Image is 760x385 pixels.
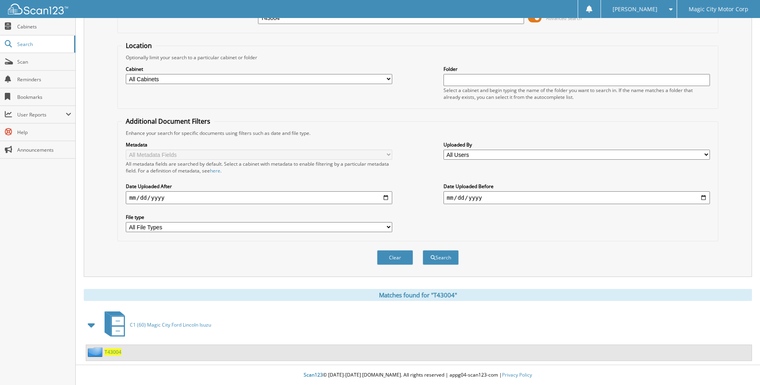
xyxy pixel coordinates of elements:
[423,250,459,265] button: Search
[100,309,211,341] a: C1 (60) Magic City Ford Lincoln Isuzu
[88,347,105,357] img: folder2.png
[8,4,68,14] img: scan123-logo-white.svg
[304,371,323,378] span: Scan123
[17,146,71,153] span: Announcements
[126,214,392,221] label: File type
[17,111,66,118] span: User Reports
[122,130,714,136] div: Enhance your search for specific documents using filters such as date and file type.
[126,141,392,148] label: Metadata
[689,7,748,12] span: Magic City Motor Corp
[126,160,392,174] div: All metadata fields are searched by default. Select a cabinet with metadata to enable filtering b...
[444,87,710,100] div: Select a cabinet and begin typing the name of the folder you want to search in. If the name match...
[17,129,71,136] span: Help
[122,54,714,61] div: Optionally limit your search to a particular cabinet or folder
[17,76,71,83] span: Reminders
[377,250,413,265] button: Clear
[444,66,710,72] label: Folder
[502,371,532,378] a: Privacy Policy
[17,23,71,30] span: Cabinets
[210,167,220,174] a: here
[17,58,71,65] span: Scan
[444,141,710,148] label: Uploaded By
[126,183,392,190] label: Date Uploaded After
[122,117,214,126] legend: Additional Document Filters
[105,349,121,355] a: T43004
[76,365,760,385] div: © [DATE]-[DATE] [DOMAIN_NAME]. All rights reserved | appg04-scan123-com |
[613,7,657,12] span: [PERSON_NAME]
[126,191,392,204] input: start
[17,41,70,48] span: Search
[444,191,710,204] input: end
[720,347,760,385] iframe: Chat Widget
[17,94,71,100] span: Bookmarks
[444,183,710,190] label: Date Uploaded Before
[130,321,211,328] span: C1 (60) Magic City Ford Lincoln Isuzu
[126,66,392,72] label: Cabinet
[84,289,752,301] div: Matches found for "T43004"
[122,41,156,50] legend: Location
[546,15,582,21] span: Advanced Search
